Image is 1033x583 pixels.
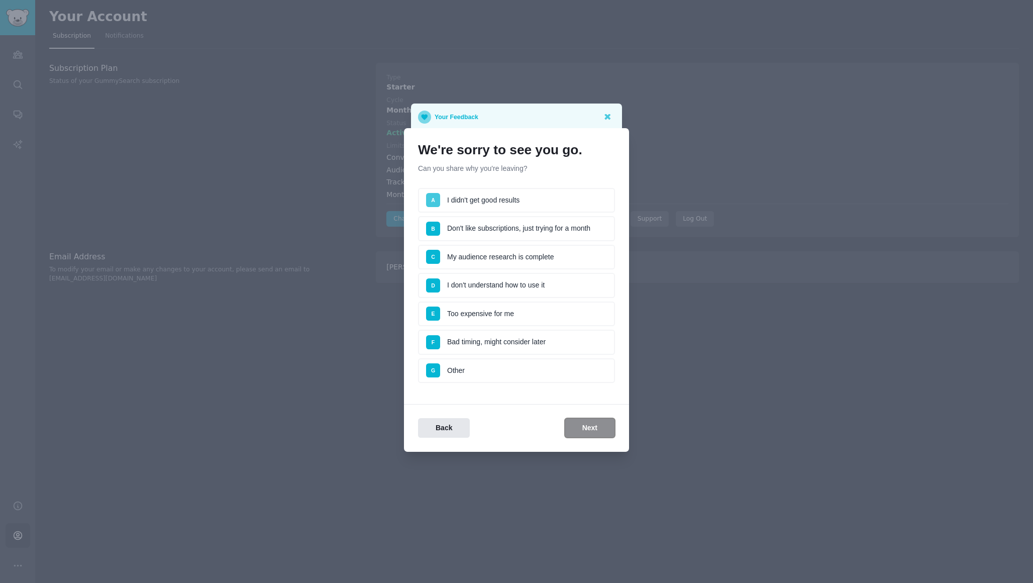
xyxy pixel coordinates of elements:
[431,311,435,317] span: E
[431,254,435,260] span: C
[431,197,435,203] span: A
[418,163,615,174] p: Can you share why you're leaving?
[431,226,435,232] span: B
[435,111,478,124] p: Your Feedback
[418,142,615,158] h1: We're sorry to see you go.
[431,282,435,288] span: D
[431,367,435,373] span: G
[432,339,435,345] span: F
[418,418,470,438] button: Back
